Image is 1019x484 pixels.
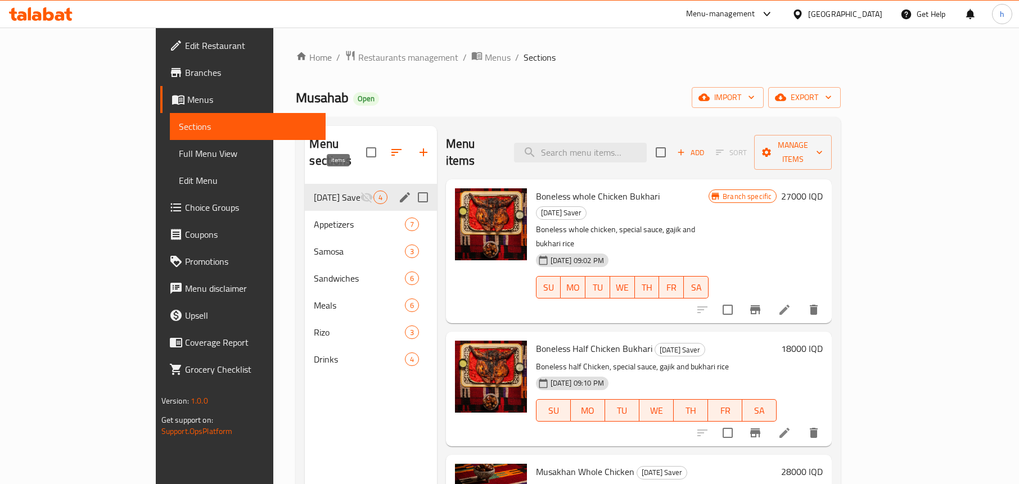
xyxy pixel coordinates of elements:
button: Add section [410,139,437,166]
a: Menus [160,86,326,113]
span: Edit Menu [179,174,317,187]
span: Musakhan Whole Chicken [536,463,634,480]
a: Upsell [160,302,326,329]
span: [DATE] 09:02 PM [546,255,608,266]
div: Drinks4 [305,346,436,373]
span: Promotions [185,255,317,268]
span: Full Menu View [179,147,317,160]
span: 1.0.0 [191,393,208,408]
div: Ramadan Saver [536,206,587,220]
span: Get support on: [161,413,213,427]
span: h [1000,8,1004,20]
p: Boneless whole chicken, special sauce, gajik and bukhari rice [536,223,709,251]
span: Sandwiches [314,272,404,285]
a: Branches [160,59,326,86]
span: FR [713,402,738,419]
span: Boneless whole Chicken Bukhari [536,188,660,205]
span: [DATE] Saver [655,343,705,356]
span: Upsell [185,309,317,322]
span: Appetizers [314,218,404,231]
button: delete [800,296,827,323]
span: Select to update [716,421,740,445]
span: SU [541,279,557,296]
span: Branch specific [718,191,776,202]
a: Support.OpsPlatform [161,424,233,438]
span: Sections [179,120,317,133]
span: Add [675,146,706,159]
span: WE [615,279,630,296]
button: TH [674,399,708,422]
span: Edit Restaurant [185,39,317,52]
span: Coupons [185,228,317,241]
button: Branch-specific-item [742,419,769,446]
button: Manage items [754,135,832,170]
span: [DATE] Saver [314,191,359,204]
img: Boneless whole Chicken Bukhari [455,188,527,260]
img: Boneless Half Chicken Bukhari [455,341,527,413]
div: Open [353,92,379,106]
a: Edit Restaurant [160,32,326,59]
button: FR [708,399,742,422]
span: 3 [405,246,418,257]
span: Meals [314,298,404,312]
a: Edit Menu [170,167,326,194]
div: Rizo [314,325,404,339]
button: edit [396,189,413,206]
span: Branches [185,66,317,79]
span: [DATE] Saver [536,206,586,219]
span: Add item [673,144,709,161]
span: Samosa [314,245,404,258]
span: WE [644,402,669,419]
h2: Menu items [446,135,501,169]
button: SU [536,399,571,422]
button: FR [659,276,684,298]
div: Samosa3 [305,238,436,265]
h6: 18000 IQD [781,341,823,356]
span: Menus [485,51,511,64]
div: Ramadan Saver [314,191,359,204]
span: Menu disclaimer [185,282,317,295]
button: SU [536,276,561,298]
span: [DATE] Saver [637,466,687,479]
button: import [692,87,764,108]
div: items [405,245,419,258]
a: Full Menu View [170,140,326,167]
span: Select section [649,141,673,164]
button: TH [635,276,660,298]
span: SA [747,402,772,419]
span: Choice Groups [185,201,317,214]
a: Coupons [160,221,326,248]
span: [DATE] 09:10 PM [546,378,608,388]
span: FR [664,279,679,296]
span: Grocery Checklist [185,363,317,376]
a: Menu disclaimer [160,275,326,302]
span: TU [590,279,606,296]
div: Appetizers7 [305,211,436,238]
div: items [405,298,419,312]
div: items [405,218,419,231]
div: Meals6 [305,292,436,319]
div: items [405,352,419,366]
button: export [768,87,841,108]
h2: Menu sections [309,135,366,169]
a: Edit menu item [778,426,791,440]
div: Menu-management [686,7,755,21]
span: 4 [405,354,418,365]
span: Sections [524,51,556,64]
a: Restaurants management [345,50,458,65]
span: 6 [405,273,418,284]
a: Grocery Checklist [160,356,326,383]
span: Select all sections [359,141,383,164]
button: WE [639,399,674,422]
a: Choice Groups [160,194,326,221]
span: Drinks [314,352,404,366]
span: TH [678,402,704,419]
li: / [515,51,519,64]
p: Boneless half Chicken, special sauce, gajik and bukhari rice [536,360,777,374]
nav: breadcrumb [296,50,841,65]
span: Manage items [763,138,823,166]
